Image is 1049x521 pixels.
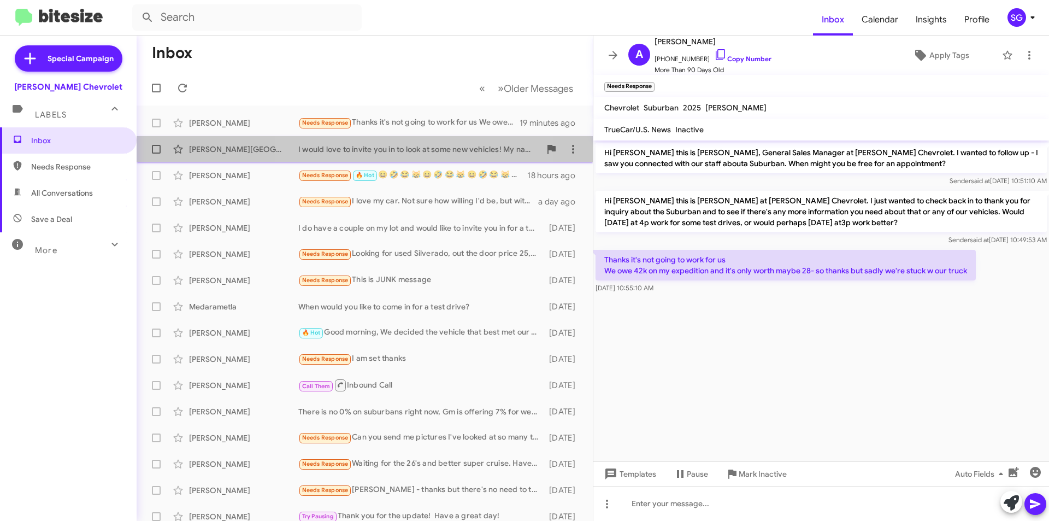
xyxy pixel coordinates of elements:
[189,327,298,338] div: [PERSON_NAME]
[14,81,122,92] div: [PERSON_NAME] Chevrolet
[189,118,298,128] div: [PERSON_NAME]
[298,406,544,417] div: There is no 0% on suburbans right now, Gm is offering 7% for well qualified buyers
[948,236,1047,244] span: Sender [DATE] 10:49:53 AM
[739,464,787,484] span: Mark Inactive
[31,188,93,198] span: All Conversations
[189,249,298,260] div: [PERSON_NAME]
[504,83,573,95] span: Older Messages
[544,249,584,260] div: [DATE]
[538,196,584,207] div: a day ago
[298,431,544,444] div: Can you send me pictures I've looked at so many trucks
[298,274,544,286] div: This is JUNK message
[635,46,643,63] span: A
[714,55,771,63] a: Copy Number
[929,45,969,65] span: Apply Tags
[189,380,298,391] div: [PERSON_NAME]
[665,464,717,484] button: Pause
[1007,8,1026,27] div: SG
[132,4,362,31] input: Search
[302,250,349,257] span: Needs Response
[189,432,298,443] div: [PERSON_NAME]
[955,464,1007,484] span: Auto Fields
[298,169,527,182] div: 😆 🤣 😂 😹 😆 🤣 😂 😹 😆 🤣 😂 😹 😆 🤣 😂 😹
[544,275,584,286] div: [DATE]
[189,275,298,286] div: [PERSON_NAME]
[544,432,584,443] div: [DATE]
[604,103,639,113] span: Chevrolet
[152,44,192,62] h1: Inbox
[189,485,298,496] div: [PERSON_NAME]
[35,110,67,120] span: Labels
[946,464,1016,484] button: Auto Fields
[302,355,349,362] span: Needs Response
[604,125,671,134] span: TrueCar/U.S. News
[544,459,584,470] div: [DATE]
[813,4,853,36] a: Inbox
[298,144,540,155] div: I would love to invite you in to look at some new vehicles! My name is [PERSON_NAME] here at [PER...
[298,353,544,365] div: I am set thanks
[907,4,956,36] a: Insights
[596,250,976,280] p: Thanks it's not going to work for us We owe 42k on my expedition and it's only worth maybe 28- so...
[970,236,989,244] span: said at
[602,464,656,484] span: Templates
[498,81,504,95] span: »
[705,103,767,113] span: [PERSON_NAME]
[189,144,298,155] div: [PERSON_NAME][GEOGRAPHIC_DATA]
[950,177,1047,185] span: Sender [DATE] 10:51:10 AM
[675,125,704,134] span: Inactive
[48,53,114,64] span: Special Campaign
[683,103,701,113] span: 2025
[298,248,544,260] div: Looking for used Silverado, out the door price 25,000--28,000. Crew cab [DATE]-[DATE]
[189,196,298,207] div: [PERSON_NAME]
[644,103,679,113] span: Suburban
[853,4,907,36] a: Calendar
[655,48,771,65] span: [PHONE_NUMBER]
[604,82,655,92] small: Needs Response
[302,172,349,179] span: Needs Response
[527,170,584,181] div: 18 hours ago
[298,378,544,392] div: Inbound Call
[189,406,298,417] div: [PERSON_NAME]
[520,118,584,128] div: 19 minutes ago
[473,77,580,99] nav: Page navigation example
[189,170,298,181] div: [PERSON_NAME]
[596,284,653,292] span: [DATE] 10:55:10 AM
[596,191,1047,232] p: Hi [PERSON_NAME] this is [PERSON_NAME] at [PERSON_NAME] Chevrolet. I just wanted to check back in...
[655,35,771,48] span: [PERSON_NAME]
[544,223,584,233] div: [DATE]
[302,198,349,205] span: Needs Response
[189,301,298,312] div: Medarametla
[15,45,122,72] a: Special Campaign
[544,327,584,338] div: [DATE]
[956,4,998,36] a: Profile
[356,172,374,179] span: 🔥 Hot
[473,77,492,99] button: Previous
[298,484,544,496] div: [PERSON_NAME] - thanks but there's no need to text me like this.
[687,464,708,484] span: Pause
[302,383,331,390] span: Call Them
[302,277,349,284] span: Needs Response
[298,116,520,129] div: Thanks it's not going to work for us We owe 42k on my expedition and it's only worth maybe 28- so...
[302,434,349,441] span: Needs Response
[298,326,544,339] div: Good morning, We decided the vehicle that best met our needs & wants was not the [US_STATE].
[998,8,1037,27] button: SG
[596,143,1047,173] p: Hi [PERSON_NAME] this is [PERSON_NAME], General Sales Manager at [PERSON_NAME] Chevrolet. I wante...
[302,119,349,126] span: Needs Response
[31,135,124,146] span: Inbox
[189,459,298,470] div: [PERSON_NAME]
[302,460,349,467] span: Needs Response
[189,354,298,365] div: [PERSON_NAME]
[302,487,349,494] span: Needs Response
[31,161,124,172] span: Needs Response
[544,354,584,365] div: [DATE]
[655,65,771,75] span: More Than 90 Days Old
[298,195,538,208] div: I love my car. Not sure how willing I'd be, but with the right price and my monthly payment remai...
[298,223,544,233] div: I do have a couple on my lot and would like to invite you in for a test drive and some pricing in...
[302,513,334,520] span: Try Pausing
[544,301,584,312] div: [DATE]
[885,45,997,65] button: Apply Tags
[479,81,485,95] span: «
